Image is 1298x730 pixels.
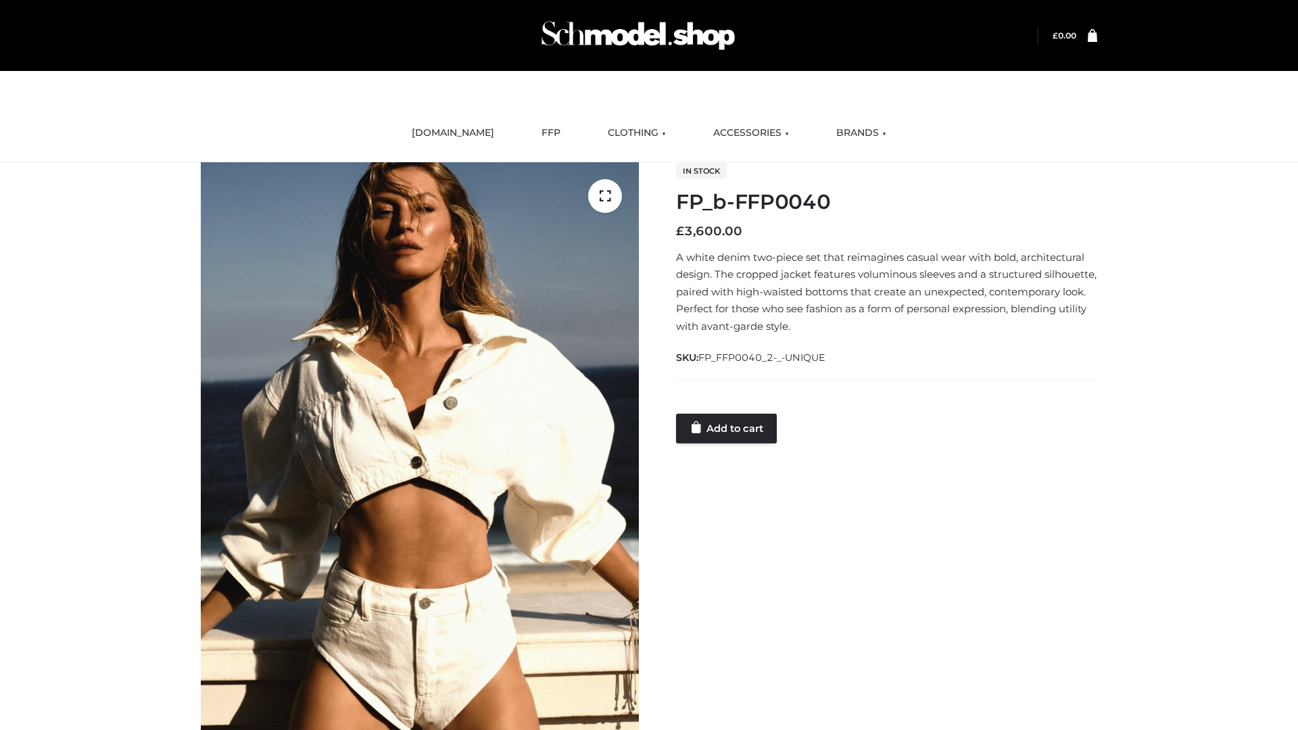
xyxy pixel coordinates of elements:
p: A white denim two-piece set that reimagines casual wear with bold, architectural design. The crop... [676,249,1097,335]
bdi: 0.00 [1053,30,1076,41]
h1: FP_b-FFP0040 [676,190,1097,214]
span: FP_FFP0040_2-_-UNIQUE [698,351,825,364]
a: £0.00 [1053,30,1076,41]
span: £ [1053,30,1058,41]
a: FFP [531,118,571,148]
bdi: 3,600.00 [676,224,742,239]
a: Add to cart [676,414,777,443]
a: BRANDS [826,118,896,148]
span: In stock [676,163,727,179]
img: Schmodel Admin 964 [537,9,740,62]
span: £ [676,224,684,239]
a: [DOMAIN_NAME] [402,118,504,148]
a: CLOTHING [598,118,676,148]
span: SKU: [676,349,827,366]
a: ACCESSORIES [703,118,799,148]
